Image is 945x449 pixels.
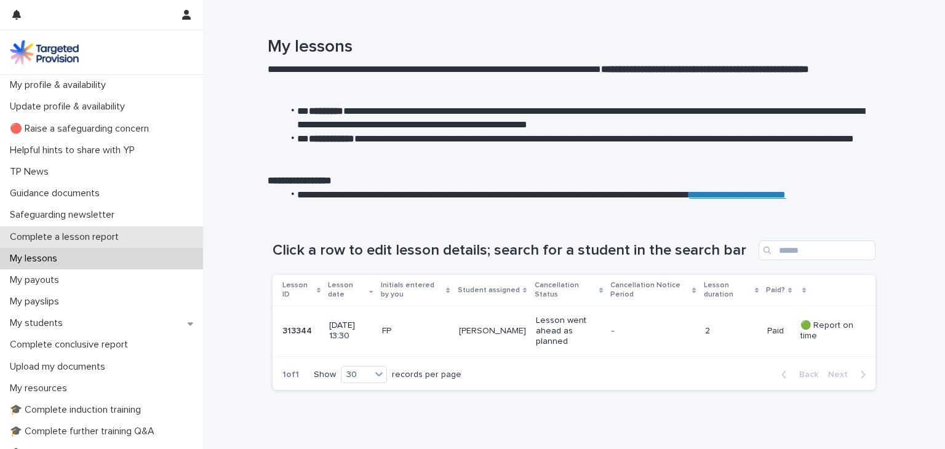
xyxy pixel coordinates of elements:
p: 1 of 1 [273,360,309,390]
p: Lesson went ahead as planned [536,316,602,346]
p: Update profile & availability [5,101,135,113]
p: My payslips [5,296,69,308]
div: 30 [341,368,371,381]
p: Show [314,370,336,380]
input: Search [759,240,875,260]
p: [PERSON_NAME] [459,326,526,336]
p: My students [5,317,73,329]
p: Complete conclusive report [5,339,138,351]
p: Helpful hints to share with YP [5,145,145,156]
p: records per page [392,370,461,380]
p: 🔴 Raise a safeguarding concern [5,123,159,135]
p: 🎓 Complete further training Q&A [5,426,164,437]
span: Back [792,370,818,379]
tr: 313344313344 [DATE] 13:30FP[PERSON_NAME]Lesson went ahead as planned-2PaidPaid 🟢 Report on time [273,306,875,357]
p: Paid [767,324,786,336]
p: Lesson ID [282,279,314,301]
p: - [612,326,680,336]
button: Back [772,369,823,380]
p: Upload my documents [5,361,115,373]
p: 🟢 Report on time [800,320,856,341]
p: Lesson date [328,279,366,301]
p: Lesson duration [704,279,752,301]
img: M5nRWzHhSzIhMunXDL62 [10,40,79,65]
p: My profile & availability [5,79,116,91]
p: Cancellation Notice Period [610,279,690,301]
p: TP News [5,166,58,178]
p: 🎓 Complete induction training [5,404,151,416]
h1: Click a row to edit lesson details; search for a student in the search bar [273,242,754,260]
p: FP [382,326,449,336]
p: Complete a lesson report [5,231,129,243]
h1: My lessons [268,37,871,58]
p: Paid? [766,284,785,297]
p: Safeguarding newsletter [5,209,124,221]
button: Next [823,369,875,380]
p: Student assigned [458,284,520,297]
p: Cancellation Status [535,279,596,301]
p: My resources [5,383,77,394]
p: 2 [705,326,757,336]
p: My lessons [5,253,67,264]
p: Initials entered by you [381,279,444,301]
p: My payouts [5,274,69,286]
p: Guidance documents [5,188,110,199]
p: [DATE] 13:30 [329,320,372,341]
span: Next [828,370,855,379]
p: 313344 [282,324,314,336]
